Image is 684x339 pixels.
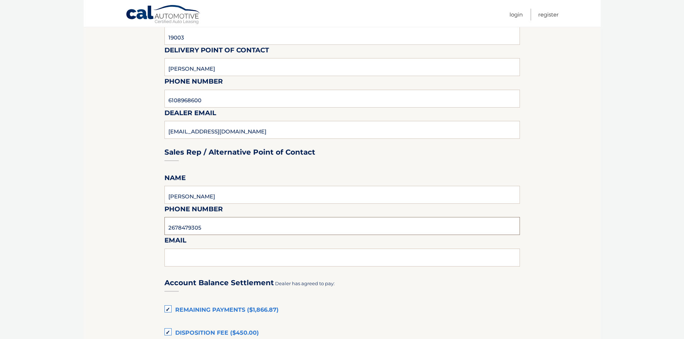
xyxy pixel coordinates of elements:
label: Name [164,173,186,186]
a: Login [509,9,523,20]
label: Phone Number [164,76,223,89]
a: Register [538,9,559,20]
a: Cal Automotive [126,5,201,25]
h3: Account Balance Settlement [164,278,274,287]
h3: Sales Rep / Alternative Point of Contact [164,148,315,157]
label: Email [164,235,186,248]
span: Dealer has agreed to pay: [275,281,335,286]
label: Remaining Payments ($1,866.87) [164,303,520,317]
label: Dealer Email [164,108,216,121]
label: Delivery Point of Contact [164,45,269,58]
label: Phone Number [164,204,223,217]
